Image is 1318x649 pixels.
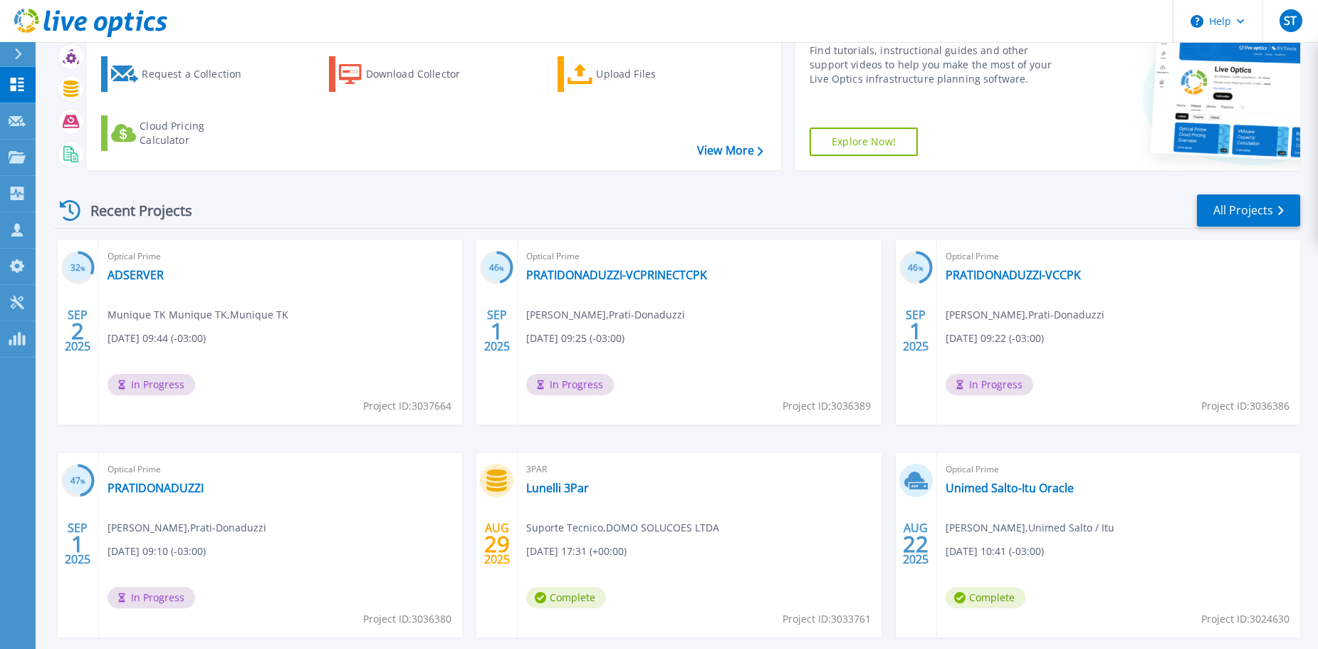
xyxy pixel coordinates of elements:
[946,268,1081,282] a: PRATIDONADUZZI-VCCPK
[902,518,929,570] div: AUG 2025
[61,260,95,276] h3: 32
[101,115,260,151] a: Cloud Pricing Calculator
[71,325,84,337] span: 2
[363,611,451,627] span: Project ID: 3036380
[526,249,872,264] span: Optical Prime
[499,264,504,272] span: %
[902,305,929,357] div: SEP 2025
[903,538,929,550] span: 22
[596,60,710,88] div: Upload Files
[61,473,95,489] h3: 47
[80,477,85,485] span: %
[80,264,85,272] span: %
[64,518,91,570] div: SEP 2025
[1284,15,1297,26] span: ST
[101,56,260,92] a: Request a Collection
[108,544,206,559] span: [DATE] 09:10 (-03:00)
[526,307,685,323] span: [PERSON_NAME] , Prati-Donaduzzi
[946,520,1114,536] span: [PERSON_NAME] , Unimed Salto / Itu
[946,249,1292,264] span: Optical Prime
[946,462,1292,477] span: Optical Prime
[366,60,480,88] div: Download Collector
[108,481,204,495] a: PRATIDONADUZZI
[946,331,1044,346] span: [DATE] 09:22 (-03:00)
[946,544,1044,559] span: [DATE] 10:41 (-03:00)
[946,481,1074,495] a: Unimed Salto-Itu Oracle
[1201,398,1290,414] span: Project ID: 3036386
[108,307,288,323] span: Munique TK Munique TK , Munique TK
[946,587,1025,608] span: Complete
[480,260,513,276] h3: 46
[140,119,253,147] div: Cloud Pricing Calculator
[697,144,763,157] a: View More
[526,462,872,477] span: 3PAR
[899,260,933,276] h3: 46
[108,249,454,264] span: Optical Prime
[919,264,924,272] span: %
[108,520,266,536] span: [PERSON_NAME] , Prati-Donaduzzi
[363,398,451,414] span: Project ID: 3037664
[810,128,918,156] a: Explore Now!
[946,307,1104,323] span: [PERSON_NAME] , Prati-Donaduzzi
[526,520,719,536] span: Suporte Tecnico , DOMO SOLUCOES LTDA
[483,305,511,357] div: SEP 2025
[142,60,256,88] div: Request a Collection
[483,518,511,570] div: AUG 2025
[526,374,614,395] span: In Progress
[329,56,488,92] a: Download Collector
[526,481,589,495] a: Lunelli 3Par
[909,325,922,337] span: 1
[946,374,1033,395] span: In Progress
[1197,194,1300,227] a: All Projects
[558,56,716,92] a: Upload Files
[71,538,84,550] span: 1
[783,398,871,414] span: Project ID: 3036389
[526,268,707,282] a: PRATIDONADUZZI-VCPRINECTCPK
[526,587,606,608] span: Complete
[108,587,195,608] span: In Progress
[64,305,91,357] div: SEP 2025
[526,331,624,346] span: [DATE] 09:25 (-03:00)
[108,462,454,477] span: Optical Prime
[108,268,164,282] a: ADSERVER
[491,325,503,337] span: 1
[108,374,195,395] span: In Progress
[55,193,211,228] div: Recent Projects
[1201,611,1290,627] span: Project ID: 3024630
[484,538,510,550] span: 29
[108,331,206,346] span: [DATE] 09:44 (-03:00)
[526,544,627,559] span: [DATE] 17:31 (+00:00)
[810,43,1067,86] div: Find tutorials, instructional guides and other support videos to help you make the most of your L...
[783,611,871,627] span: Project ID: 3033761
